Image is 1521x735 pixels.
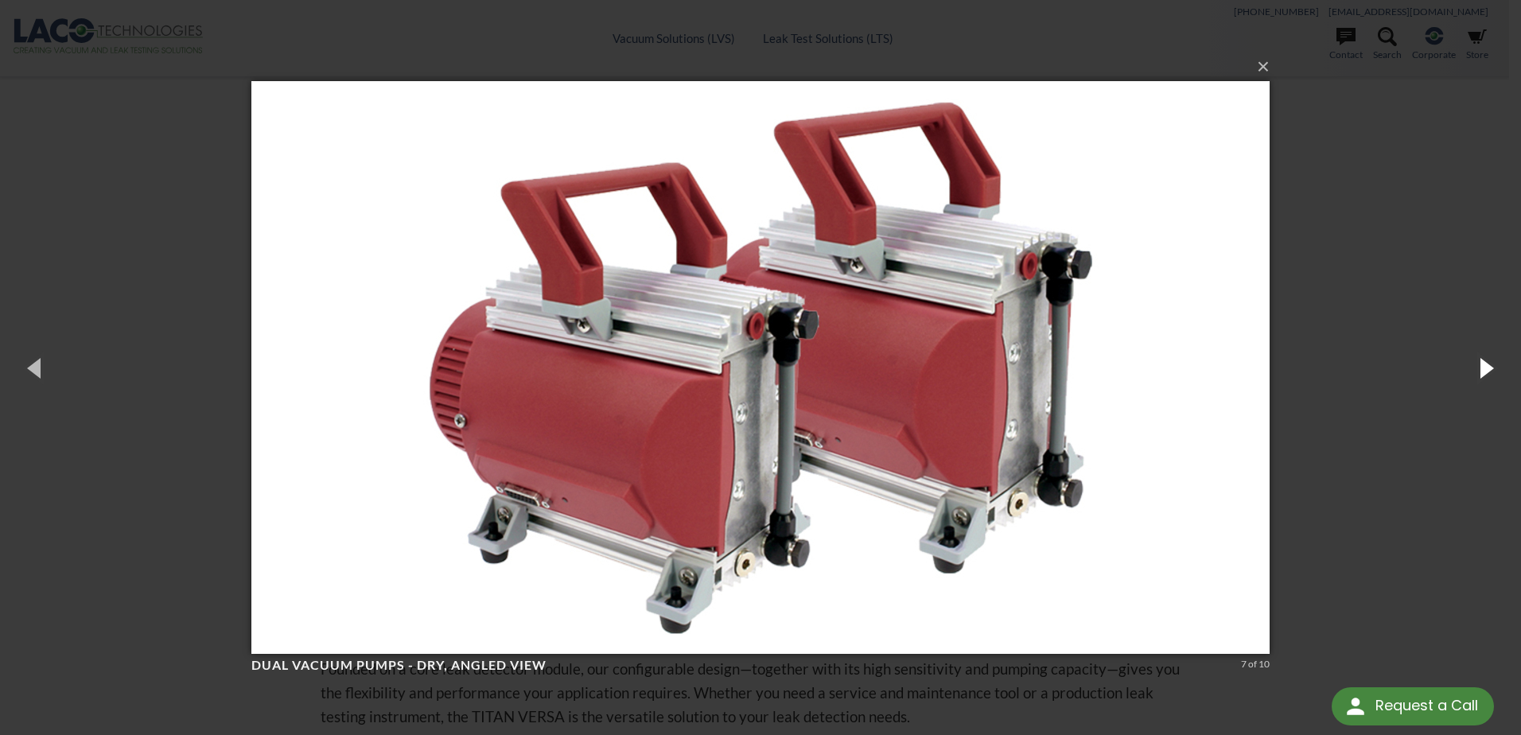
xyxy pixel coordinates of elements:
div: 7 of 10 [1241,657,1270,671]
div: Request a Call [1375,687,1478,724]
button: × [256,49,1274,84]
img: round button [1343,694,1368,719]
img: Dual Vacuum Pumps - Dry, angled view [251,49,1270,686]
div: Request a Call [1332,687,1494,725]
h4: Dual Vacuum Pumps - Dry, angled view [251,657,1241,674]
button: Next (Right arrow key) [1449,324,1521,411]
